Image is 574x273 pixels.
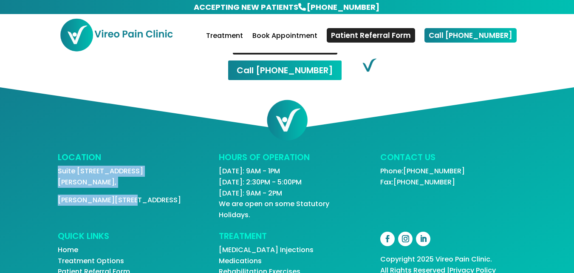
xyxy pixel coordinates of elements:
a: Follow on Instagram [398,232,413,246]
a: Home [58,245,78,255]
a: Medications [219,256,262,266]
a: Book Appointment [252,33,317,53]
a: [PHONE_NUMBER] [393,177,455,187]
a: [PHONE_NUMBER] [306,1,380,13]
a: Treatment [206,33,243,53]
a: Call [PHONE_NUMBER] [227,60,342,81]
a: Suite [STREET_ADDRESS][PERSON_NAME], [58,166,143,187]
a: Call [PHONE_NUMBER] [424,28,517,43]
a: Follow on Facebook [380,232,395,246]
a: [PHONE_NUMBER] [403,166,465,176]
img: Vireo Pain Clinic [59,18,173,52]
a: Treatment Options [58,256,124,266]
img: cropped-Favicon-Vireo-Pain-Clinic-Markham-Chronic-Pain-Treatment-Interventional-Pain-Management-R... [266,99,308,141]
p: [DATE]: 9AM - 1PM [DATE]: 2:30PM - 5:00PM [DATE]: 9AM - 2PM We are open on some Statutory Holidays. [219,166,355,220]
p: Phone: Fax: [380,166,516,187]
a: [PERSON_NAME][STREET_ADDRESS] [58,195,181,205]
h3: HOURS OF OPERATION [219,153,355,166]
h3: CONTACT US [380,153,516,166]
a: [MEDICAL_DATA] Injections [219,245,314,255]
h3: TREATMENT [219,232,355,244]
a: Patient Referral Form [327,28,415,43]
h3: QUICK LINKS [58,232,194,244]
a: Follow on LinkedIn [416,232,430,246]
h3: LOCATION [58,153,194,166]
